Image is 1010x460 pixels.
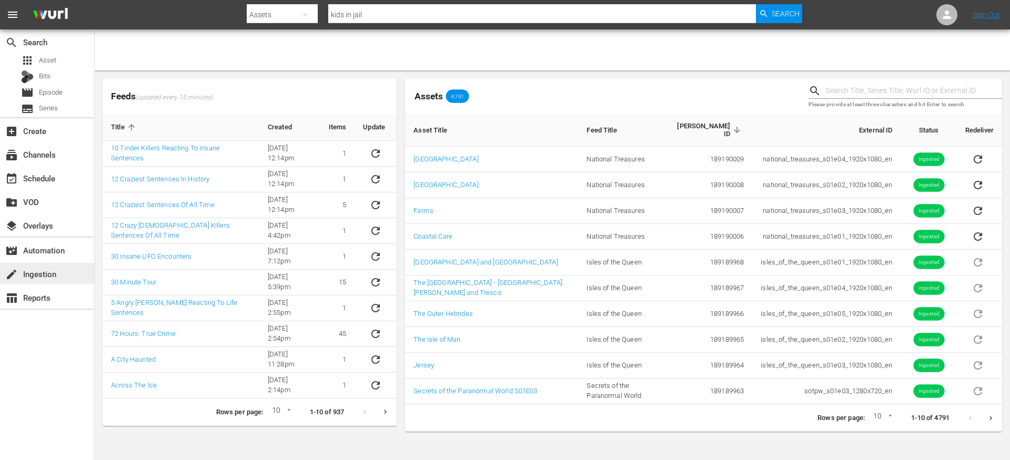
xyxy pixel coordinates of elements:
[320,167,355,192] td: 1
[413,361,434,369] a: Jersey
[913,284,944,292] span: Ingested
[413,207,433,214] a: Farms
[664,275,752,301] td: 189189967
[259,218,320,244] td: [DATE] 4:42pm
[5,292,18,304] span: Reports
[413,125,461,135] span: Asset Title
[825,83,1002,99] input: Search Title, Series Title, Wurl ID or External ID
[39,71,50,81] span: Bits
[911,413,950,423] p: 1-10 of 4791
[5,220,18,232] span: Overlays
[446,93,469,99] span: 4,791
[578,224,664,250] td: National Treasures
[111,355,156,363] a: A City Haunted
[817,413,865,423] p: Rows per page:
[375,402,396,422] button: Next page
[111,221,230,239] a: 12 Crazy [DEMOGRAPHIC_DATA] Killers Sentences Of All Time
[259,347,320,373] td: [DATE] 11:28pm
[809,100,1002,109] p: Please provide at least three characters and hit Enter to search
[111,201,215,209] a: 12 Craziest Sentences Of All Time
[103,88,397,105] span: Feeds
[111,252,191,260] a: 30 Insane UFO Encounters
[752,327,901,353] td: isles_of_the_queen_s01e02_1920x1080_en
[913,336,944,344] span: Ingested
[259,373,320,398] td: [DATE] 2:14pm
[415,91,443,101] span: Assets
[664,379,752,404] td: 189189963
[756,4,802,23] button: Search
[5,149,18,161] span: Channels
[913,207,944,215] span: Ingested
[320,218,355,244] td: 1
[320,192,355,218] td: 5
[913,233,944,241] span: Ingested
[981,408,1001,428] button: Next page
[965,283,991,291] span: Asset is in future lineups. Remove all episodes that contain this asset before redelivering
[752,379,901,404] td: sotpw_s01e03_1280x720_en
[664,147,752,172] td: 189190009
[39,87,63,98] span: Episode
[965,258,991,265] span: Asset is in future lineups. Remove all episodes that contain this asset before redelivering
[664,224,752,250] td: 189190006
[913,181,944,189] span: Ingested
[268,404,293,420] div: 10
[664,198,752,224] td: 189190007
[5,36,18,49] span: Search
[320,244,355,270] td: 1
[965,335,991,343] span: Asset is in future lineups. Remove all episodes that contain this asset before redelivering
[578,379,664,404] td: Secrets of the Paranormal World
[413,155,478,163] a: [GEOGRAPHIC_DATA]
[111,381,157,389] a: Across The Ice
[320,295,355,321] td: 1
[752,353,901,379] td: isles_of_the_queen_s01e03_1920x1080_en
[320,141,355,167] td: 1
[752,114,901,147] th: External ID
[259,270,320,295] td: [DATE] 5:39pm
[21,86,34,99] span: Episode
[752,198,901,224] td: national_treasures_s01e03_1920x1080_en
[405,114,1002,404] table: sticky table
[578,198,664,224] td: National Treasures
[578,172,664,198] td: National Treasures
[664,353,752,379] td: 189189964
[111,144,220,162] a: 10 Tinder Killers Reacting To Insane Sentences
[913,259,944,267] span: Ingested
[752,172,901,198] td: national_treasures_s01e02_1920x1080_en
[578,327,664,353] td: Isles of the Queen
[25,3,76,27] img: ans4CAIJ8jUAAAAAAAAAAAAAAAAAAAAAAAAgQb4GAAAAAAAAAAAAAAAAAAAAAAAAJMjXAAAAAAAAAAAAAAAAAAAAAAAAgAT5G...
[772,4,800,23] span: Search
[901,114,957,147] th: Status
[578,301,664,327] td: Isles of the Queen
[965,309,991,317] span: Asset is in future lineups. Remove all episodes that contain this asset before redelivering
[973,11,1000,19] a: Sign Out
[673,122,744,138] span: [PERSON_NAME] ID
[355,114,397,141] th: Update
[413,232,452,240] a: Coastal Care
[413,279,562,297] a: The [GEOGRAPHIC_DATA] - [GEOGRAPHIC_DATA][PERSON_NAME] and Tresco
[752,301,901,327] td: isles_of_the_queen_s01e05_1920x1080_en
[752,275,901,301] td: isles_of_the_queen_s01e04_1920x1080_en
[913,387,944,395] span: Ingested
[413,387,537,395] a: Secrets of the Paranormal World S01E03
[111,122,138,132] span: Title
[5,172,18,185] span: Schedule
[5,125,18,138] span: Create
[136,94,213,102] span: (updated every 15 minutes)
[259,321,320,347] td: [DATE] 2:54pm
[259,244,320,270] td: [DATE] 7:12pm
[913,362,944,370] span: Ingested
[5,244,18,257] span: Automation
[320,347,355,373] td: 1
[752,250,901,275] td: isles_of_the_queen_s01e01_1920x1080_en
[578,250,664,275] td: Isles of the Queen
[664,301,752,327] td: 189189966
[957,114,1002,147] th: Redeliver
[259,141,320,167] td: [DATE] 12:14pm
[913,310,944,318] span: Ingested
[578,147,664,172] td: National Treasures
[965,361,991,369] span: Asset is in future lineups. Remove all episodes that contain this asset before redelivering
[111,299,237,316] a: 5 Angry [PERSON_NAME] Reacting To Life Sentences
[320,321,355,347] td: 45
[216,407,264,417] p: Rows per page:
[103,114,397,398] table: sticky table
